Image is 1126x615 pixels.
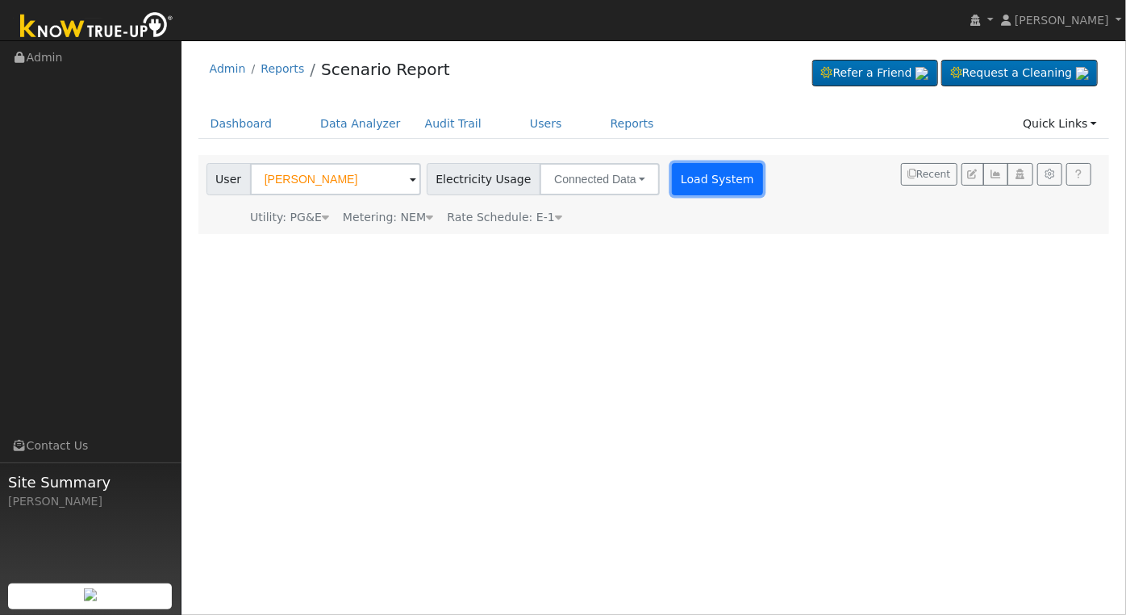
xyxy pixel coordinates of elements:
a: Admin [210,62,246,75]
button: Recent [901,163,957,186]
span: User [206,163,251,195]
a: Request a Cleaning [941,60,1098,87]
a: Scenario Report [321,60,450,79]
a: Data Analyzer [308,109,413,139]
a: Help Link [1066,163,1091,186]
a: Refer a Friend [812,60,938,87]
input: Select a User [250,163,421,195]
a: Audit Trail [413,109,494,139]
a: Dashboard [198,109,285,139]
span: Site Summary [8,471,173,493]
button: Login As [1007,163,1032,186]
button: Multi-Series Graph [983,163,1008,186]
div: [PERSON_NAME] [8,493,173,510]
img: Know True-Up [12,9,181,45]
img: retrieve [1076,67,1089,80]
button: Edit User [961,163,984,186]
span: Electricity Usage [427,163,540,195]
a: Reports [598,109,666,139]
a: Quick Links [1011,109,1109,139]
a: Users [518,109,574,139]
img: retrieve [915,67,928,80]
a: Reports [261,62,304,75]
span: [PERSON_NAME] [1015,14,1109,27]
div: Utility: PG&E [250,209,329,226]
div: Metering: NEM [343,209,433,226]
button: Settings [1037,163,1062,186]
button: Connected Data [540,163,660,195]
img: retrieve [84,588,97,601]
span: Alias: E1 [447,211,562,224]
button: Load System [672,163,764,195]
